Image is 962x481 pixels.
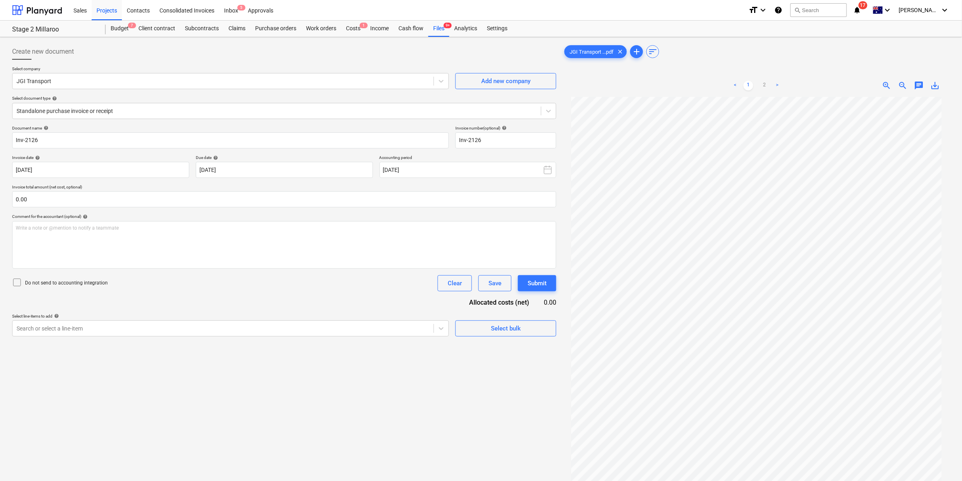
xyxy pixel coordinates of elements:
[758,5,768,15] i: keyboard_arrow_down
[180,21,224,37] a: Subcontracts
[482,21,512,37] a: Settings
[224,21,250,37] a: Claims
[212,155,218,160] span: help
[341,21,365,37] div: Costs
[341,21,365,37] a: Costs1
[564,45,627,58] div: JGI Transport ...pdf
[518,275,556,291] button: Submit
[12,132,449,148] input: Document name
[455,320,556,337] button: Select bulk
[134,21,180,37] a: Client contract
[12,125,449,131] div: Document name
[438,275,472,291] button: Clear
[379,162,557,178] button: [DATE]
[12,47,74,56] span: Create new document
[428,21,449,37] div: Files
[790,3,847,17] button: Search
[744,81,753,90] a: Page 1 is your current page
[12,155,189,160] div: Invoice date
[42,125,48,130] span: help
[615,47,625,56] span: clear
[853,5,861,15] i: notifications
[12,66,449,73] p: Select company
[301,21,341,37] a: Work orders
[648,47,658,56] span: sort
[365,21,394,37] a: Income
[379,155,557,162] p: Accounting period
[52,314,59,318] span: help
[488,278,501,289] div: Save
[250,21,301,37] a: Purchase orders
[444,23,452,28] span: 9+
[106,21,134,37] div: Budget
[106,21,134,37] a: Budget7
[542,298,556,307] div: 0.00
[25,280,108,287] p: Do not send to accounting integration
[12,314,449,319] div: Select line-items to add
[448,278,462,289] div: Clear
[731,81,740,90] a: Previous page
[50,96,57,101] span: help
[478,275,511,291] button: Save
[196,162,373,178] input: Due date not specified
[12,191,556,207] input: Invoice total amount (net cost, optional)
[774,5,782,15] i: Knowledge base
[898,81,908,90] span: zoom_out
[883,5,893,15] i: keyboard_arrow_down
[428,21,449,37] a: Files9+
[748,5,758,15] i: format_size
[128,23,136,28] span: 7
[481,76,530,86] div: Add new company
[882,81,892,90] span: zoom_in
[565,49,618,55] span: JGI Transport ...pdf
[760,81,769,90] a: Page 2
[360,23,368,28] span: 1
[451,298,542,307] div: Allocated costs (net)
[12,214,556,219] div: Comment for the accountant (optional)
[34,155,40,160] span: help
[237,5,245,10] span: 5
[491,323,521,334] div: Select bulk
[914,81,924,90] span: chat
[931,81,940,90] span: save_alt
[196,155,373,160] div: Due date
[773,81,782,90] a: Next page
[12,25,96,34] div: Stage 2 Millaroo
[899,7,939,13] span: [PERSON_NAME]
[794,7,801,13] span: search
[455,132,556,148] input: Invoice number
[528,278,547,289] div: Submit
[449,21,482,37] a: Analytics
[81,214,88,219] span: help
[394,21,428,37] a: Cash flow
[500,125,507,130] span: help
[12,184,556,191] p: Invoice total amount (net cost, optional)
[859,1,868,9] span: 17
[455,125,556,131] div: Invoice number (optional)
[12,162,189,178] input: Invoice date not specified
[12,96,556,101] div: Select document type
[632,47,641,56] span: add
[455,73,556,89] button: Add new company
[940,5,950,15] i: keyboard_arrow_down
